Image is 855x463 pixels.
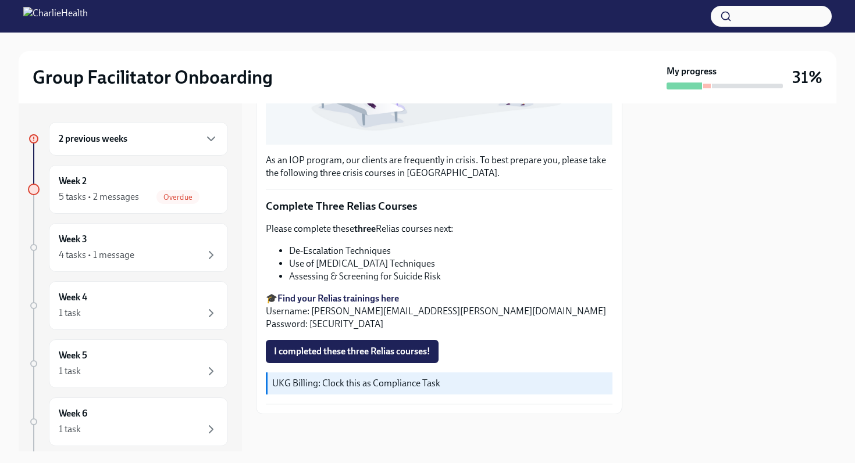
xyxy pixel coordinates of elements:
[33,66,273,89] h2: Group Facilitator Onboarding
[49,122,228,156] div: 2 previous weeks
[266,199,612,214] p: Complete Three Relias Courses
[59,132,127,145] h6: 2 previous weeks
[23,7,88,26] img: CharlieHealth
[156,193,199,202] span: Overdue
[289,270,612,283] li: Assessing & Screening for Suicide Risk
[28,165,228,214] a: Week 25 tasks • 2 messagesOverdue
[274,346,430,357] span: I completed these three Relias courses!
[28,397,228,446] a: Week 61 task
[354,223,376,234] strong: three
[59,249,134,261] div: 4 tasks • 1 message
[792,67,822,88] h3: 31%
[59,175,87,188] h6: Week 2
[59,423,81,436] div: 1 task
[59,407,87,420] h6: Week 6
[28,281,228,330] a: Week 41 task
[59,191,139,203] div: 5 tasks • 2 messages
[667,65,717,78] strong: My progress
[28,339,228,388] a: Week 51 task
[289,257,612,270] li: Use of [MEDICAL_DATA] Techniques
[59,233,87,246] h6: Week 3
[59,365,81,378] div: 1 task
[289,245,612,257] li: De-Escalation Techniques
[272,377,608,390] p: UKG Billing: Clock this as Compliance Task
[266,154,612,180] p: As an IOP program, our clients are frequently in crisis. To best prepare you, please take the fol...
[59,349,87,362] h6: Week 5
[28,223,228,272] a: Week 34 tasks • 1 message
[277,293,399,304] a: Find your Relias trainings here
[59,291,87,304] h6: Week 4
[266,292,612,331] p: 🎓 Username: [PERSON_NAME][EMAIL_ADDRESS][PERSON_NAME][DOMAIN_NAME] Password: [SECURITY_DATA]
[266,222,612,235] p: Please complete these Relias courses next:
[59,307,81,320] div: 1 task
[266,340,439,363] button: I completed these three Relias courses!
